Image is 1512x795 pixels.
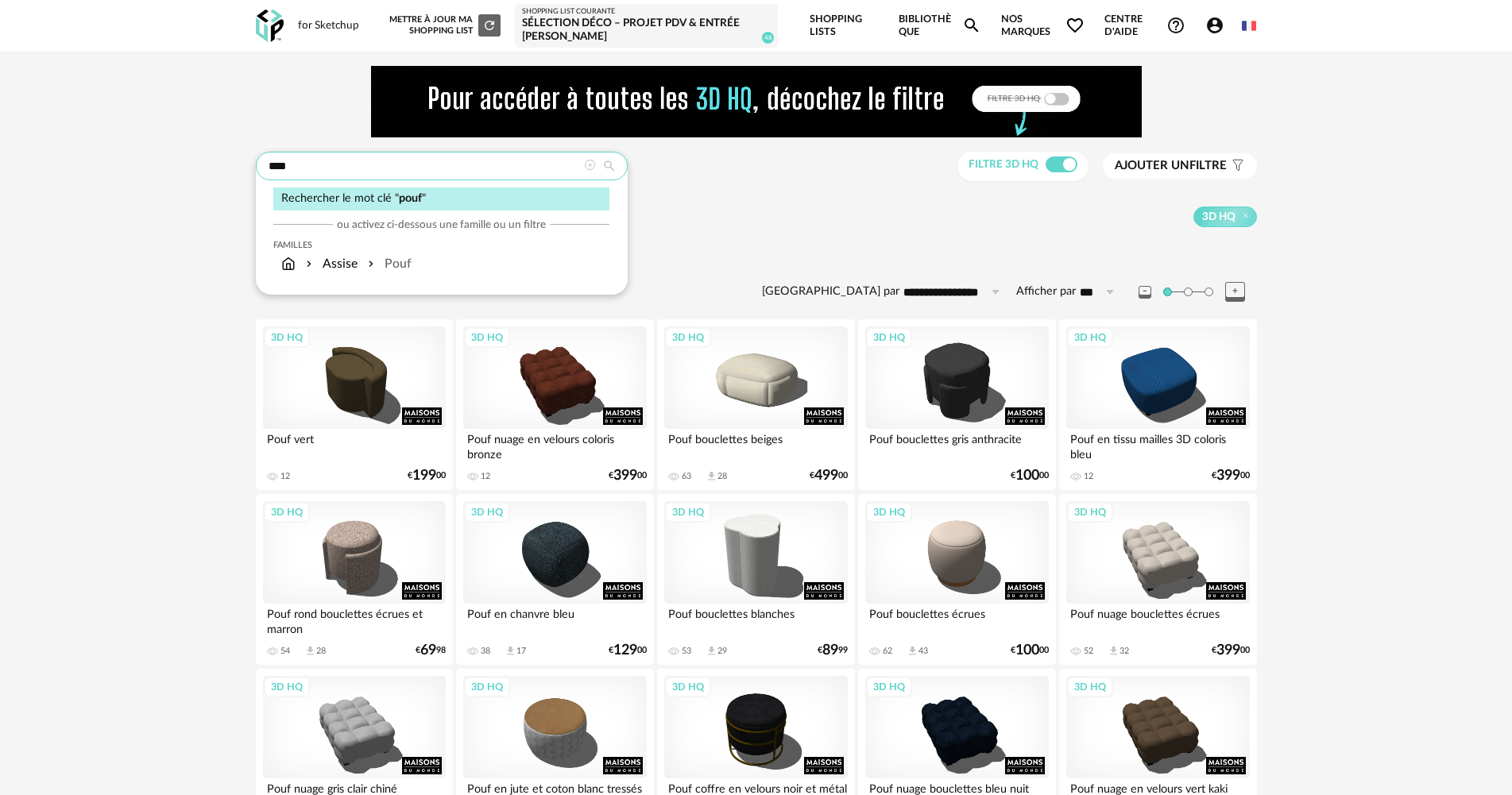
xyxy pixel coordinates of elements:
[304,645,316,657] span: Download icon
[1084,471,1093,482] div: 12
[1066,429,1249,461] div: Pouf en tissu mailles 3D coloris bleu
[264,677,310,697] div: 3D HQ
[481,646,490,657] div: 38
[505,645,516,657] span: Download icon
[858,494,1055,666] a: 3D HQ Pouf bouclettes écrues 62 Download icon 43 €10000
[810,470,848,481] div: € 00
[1115,158,1227,174] span: filtre
[386,14,501,37] div: Mettre à jour ma Shopping List
[416,645,446,656] div: € 98
[1212,645,1250,656] div: € 00
[657,319,854,491] a: 3D HQ Pouf bouclettes beiges 63 Download icon 28 €49900
[420,645,436,656] span: 69
[1242,18,1257,33] img: fr
[818,645,848,656] div: € 99
[682,471,691,482] div: 63
[1212,470,1250,481] div: € 00
[1067,677,1113,697] div: 3D HQ
[1205,16,1224,35] span: Account Circle icon
[1216,470,1240,481] span: 399
[516,646,526,657] div: 17
[408,470,446,481] div: € 00
[1059,494,1256,666] a: 3D HQ Pouf nuage bouclettes écrues 52 Download icon 32 €39900
[664,429,847,461] div: Pouf bouclettes beiges
[281,255,296,273] img: svg+xml;base64,PHN2ZyB3aWR0aD0iMTYiIGhlaWdodD0iMTciIHZpZXdCb3g9IjAgMCAxNiAxNyIgZmlsbD0ibm9uZSIgeG...
[263,604,446,635] div: Pouf rond bouclettes écrues et marron
[814,470,838,481] span: 499
[1227,158,1245,174] span: Filter icon
[1015,470,1039,481] span: 100
[962,16,981,35] span: Magnify icon
[256,494,453,666] a: 3D HQ Pouf rond bouclettes écrues et marron 54 Download icon 28 €6998
[298,19,359,33] div: for Sketchup
[1065,16,1085,35] span: Heart Outline icon
[263,429,446,461] div: Pouf vert
[264,327,310,348] div: 3D HQ
[256,10,284,42] img: OXP
[399,192,422,204] span: pouf
[1011,645,1049,656] div: € 00
[522,7,771,17] div: Shopping List courante
[464,677,510,697] div: 3D HQ
[665,677,711,697] div: 3D HQ
[1103,153,1257,179] button: Ajouter unfiltre Filter icon
[303,255,358,273] div: Assise
[706,645,717,657] span: Download icon
[883,646,892,657] div: 62
[762,284,899,299] label: [GEOGRAPHIC_DATA] par
[866,677,912,697] div: 3D HQ
[762,32,774,44] span: 48
[1015,645,1039,656] span: 100
[907,645,918,657] span: Download icon
[1067,327,1113,348] div: 3D HQ
[337,218,546,232] span: ou activez ci-dessous une famille ou un filtre
[522,17,771,44] div: Sélection Déco – Projet PDV & entrée [PERSON_NAME]
[463,429,646,461] div: Pouf nuage en velours coloris bronze
[858,319,1055,491] a: 3D HQ Pouf bouclettes gris anthracite €10000
[1108,645,1119,657] span: Download icon
[464,502,510,523] div: 3D HQ
[822,645,838,656] span: 89
[256,260,1257,279] div: 60 résultats
[665,502,711,523] div: 3D HQ
[303,255,315,273] img: svg+xml;base64,PHN2ZyB3aWR0aD0iMTYiIGhlaWdodD0iMTYiIHZpZXdCb3g9IjAgMCAxNiAxNiIgZmlsbD0ibm9uZSIgeG...
[609,470,647,481] div: € 00
[256,319,453,491] a: 3D HQ Pouf vert 12 €19900
[866,327,912,348] div: 3D HQ
[1216,645,1240,656] span: 399
[482,21,497,29] span: Refresh icon
[456,494,653,666] a: 3D HQ Pouf en chanvre bleu 38 Download icon 17 €12900
[1016,284,1076,299] label: Afficher par
[969,159,1038,170] span: Filtre 3D HQ
[273,240,609,251] div: Familles
[1166,16,1185,35] span: Help Circle Outline icon
[613,470,637,481] span: 399
[522,7,771,44] a: Shopping List courante Sélection Déco – Projet PDV & entrée [PERSON_NAME] 48
[613,645,637,656] span: 129
[316,646,326,657] div: 28
[657,494,854,666] a: 3D HQ Pouf bouclettes blanches 53 Download icon 29 €8999
[264,502,310,523] div: 3D HQ
[664,604,847,635] div: Pouf bouclettes blanches
[706,470,717,482] span: Download icon
[1066,604,1249,635] div: Pouf nuage bouclettes écrues
[456,319,653,491] a: 3D HQ Pouf nuage en velours coloris bronze 12 €39900
[918,646,928,657] div: 43
[1115,160,1189,172] span: Ajouter un
[1059,319,1256,491] a: 3D HQ Pouf en tissu mailles 3D coloris bleu 12 €39900
[273,187,609,210] div: Rechercher le mot clé " "
[865,604,1048,635] div: Pouf bouclettes écrues
[1202,210,1236,224] span: 3D HQ
[481,471,490,482] div: 12
[412,470,436,481] span: 199
[717,646,727,657] div: 29
[371,66,1142,137] img: FILTRE%20HQ%20NEW_V1%20(4).gif
[1067,502,1113,523] div: 3D HQ
[1084,646,1093,657] div: 52
[609,645,647,656] div: € 00
[1205,16,1232,35] span: Account Circle icon
[865,429,1048,461] div: Pouf bouclettes gris anthracite
[280,646,290,657] div: 54
[1119,646,1129,657] div: 32
[280,471,290,482] div: 12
